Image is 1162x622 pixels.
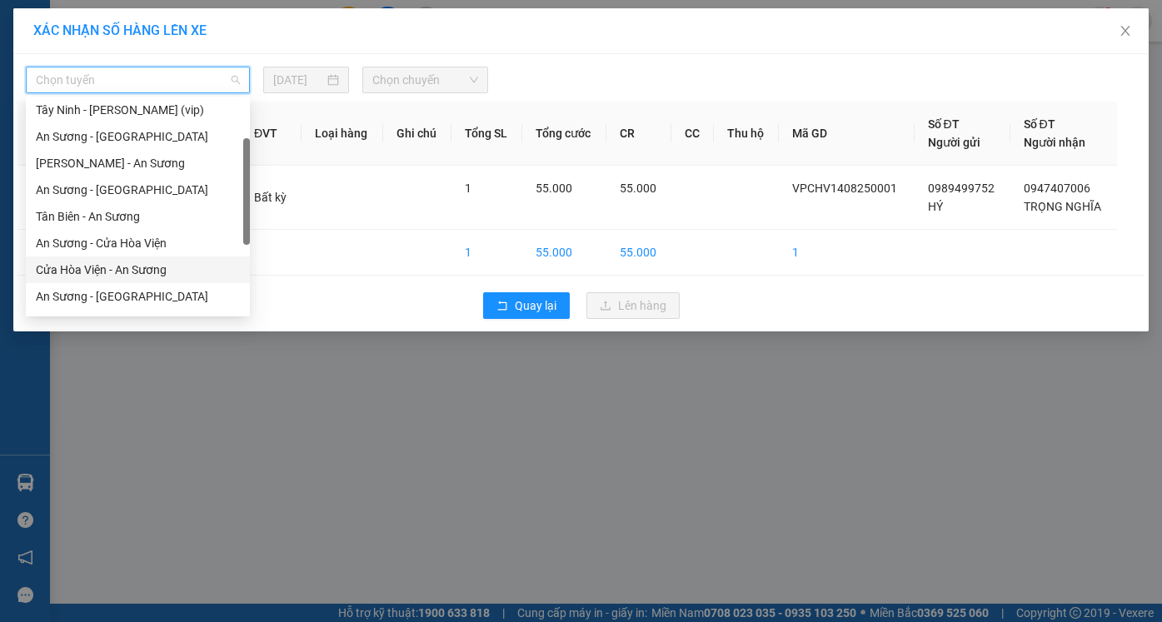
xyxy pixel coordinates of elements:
[928,182,995,195] span: 0989499752
[1024,182,1090,195] span: 0947407006
[26,283,250,310] div: An Sương - Tây Ninh
[17,166,67,230] td: 1
[451,230,522,276] td: 1
[26,203,250,230] div: Tân Biên - An Sương
[241,166,302,230] td: Bất kỳ
[606,230,671,276] td: 55.000
[928,136,980,149] span: Người gửi
[1024,136,1085,149] span: Người nhận
[536,182,572,195] span: 55.000
[36,181,240,199] div: An Sương - [GEOGRAPHIC_DATA]
[26,150,250,177] div: Châu Thành - An Sương
[928,117,960,131] span: Số ĐT
[714,102,779,166] th: Thu hộ
[36,127,240,146] div: An Sương - [GEOGRAPHIC_DATA]
[483,292,570,319] button: rollbackQuay lại
[241,102,302,166] th: ĐVT
[1024,117,1055,131] span: Số ĐT
[465,182,471,195] span: 1
[1024,200,1101,213] span: TRỌNG NGHĨA
[779,230,914,276] td: 1
[17,102,67,166] th: STT
[606,102,671,166] th: CR
[1102,8,1149,55] button: Close
[586,292,680,319] button: uploadLên hàng
[928,200,943,213] span: HÝ
[36,287,240,306] div: An Sương - [GEOGRAPHIC_DATA]
[1119,24,1132,37] span: close
[26,230,250,256] div: An Sương - Cửa Hòa Viện
[36,234,240,252] div: An Sương - Cửa Hòa Viện
[26,177,250,203] div: An Sương - Tân Biên
[451,102,522,166] th: Tổng SL
[302,102,383,166] th: Loại hàng
[36,154,240,172] div: [PERSON_NAME] - An Sương
[515,296,556,315] span: Quay lại
[671,102,714,166] th: CC
[372,67,477,92] span: Chọn chuyến
[26,310,250,336] div: Tây Ninh - An Sương
[36,207,240,226] div: Tân Biên - An Sương
[496,300,508,313] span: rollback
[26,97,250,123] div: Tây Ninh - Hồ Chí Minh (vip)
[620,182,656,195] span: 55.000
[522,230,606,276] td: 55.000
[36,261,240,279] div: Cửa Hòa Viện - An Sương
[273,71,324,89] input: 14/08/2025
[33,22,207,38] span: XÁC NHẬN SỐ HÀNG LÊN XE
[36,67,240,92] span: Chọn tuyến
[792,182,897,195] span: VPCHV1408250001
[383,102,451,166] th: Ghi chú
[36,101,240,119] div: Tây Ninh - [PERSON_NAME] (vip)
[779,102,914,166] th: Mã GD
[522,102,606,166] th: Tổng cước
[26,256,250,283] div: Cửa Hòa Viện - An Sương
[26,123,250,150] div: An Sương - Châu Thành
